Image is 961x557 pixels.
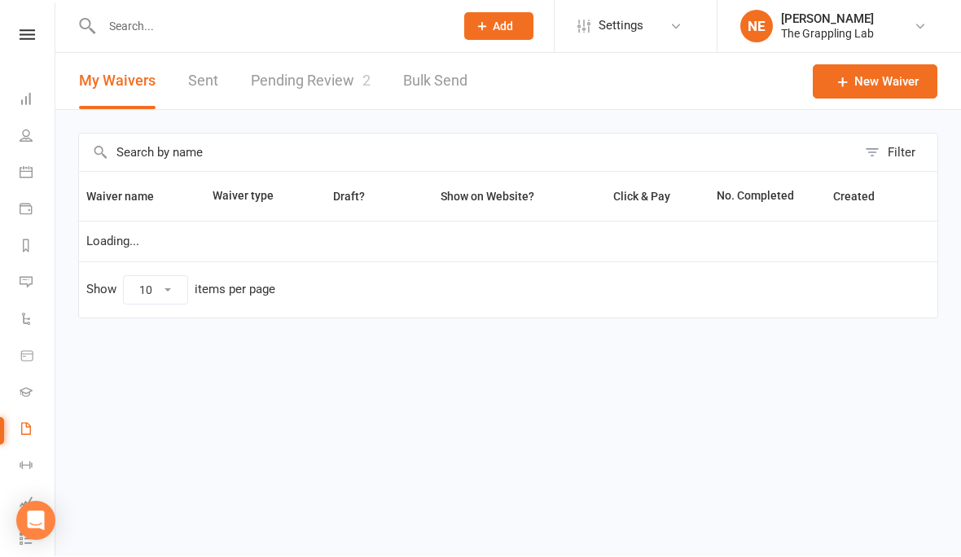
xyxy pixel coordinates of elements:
a: Assessments [20,486,56,523]
th: Waiver type [205,173,301,221]
button: Show on Website? [426,187,552,207]
div: NE [740,11,773,43]
a: Reports [20,230,56,266]
div: Show [86,276,275,305]
span: Settings [599,8,643,45]
a: Sent [188,54,218,110]
a: Calendar [20,156,56,193]
a: Dashboard [20,83,56,120]
span: Draft? [333,191,365,204]
button: My Waivers [79,54,156,110]
span: Show on Website? [441,191,534,204]
a: Bulk Send [403,54,467,110]
a: People [20,120,56,156]
div: Filter [888,143,915,163]
div: The Grappling Lab [781,27,874,42]
span: Created [833,191,893,204]
span: 2 [362,72,371,90]
th: No. Completed [709,173,825,221]
a: Payments [20,193,56,230]
a: Pending Review2 [251,54,371,110]
div: Open Intercom Messenger [16,502,55,541]
button: Created [833,187,893,207]
span: Waiver name [86,191,172,204]
button: Draft? [318,187,383,207]
div: [PERSON_NAME] [781,12,874,27]
button: Waiver name [86,187,172,207]
button: Click & Pay [599,187,688,207]
button: Add [464,13,533,41]
input: Search... [97,15,443,38]
span: Add [493,20,513,33]
td: Loading... [79,221,937,262]
input: Search by name [79,134,857,172]
span: Click & Pay [613,191,670,204]
a: New Waiver [813,65,937,99]
button: Filter [857,134,937,172]
div: items per page [195,283,275,297]
a: Product Sales [20,340,56,376]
